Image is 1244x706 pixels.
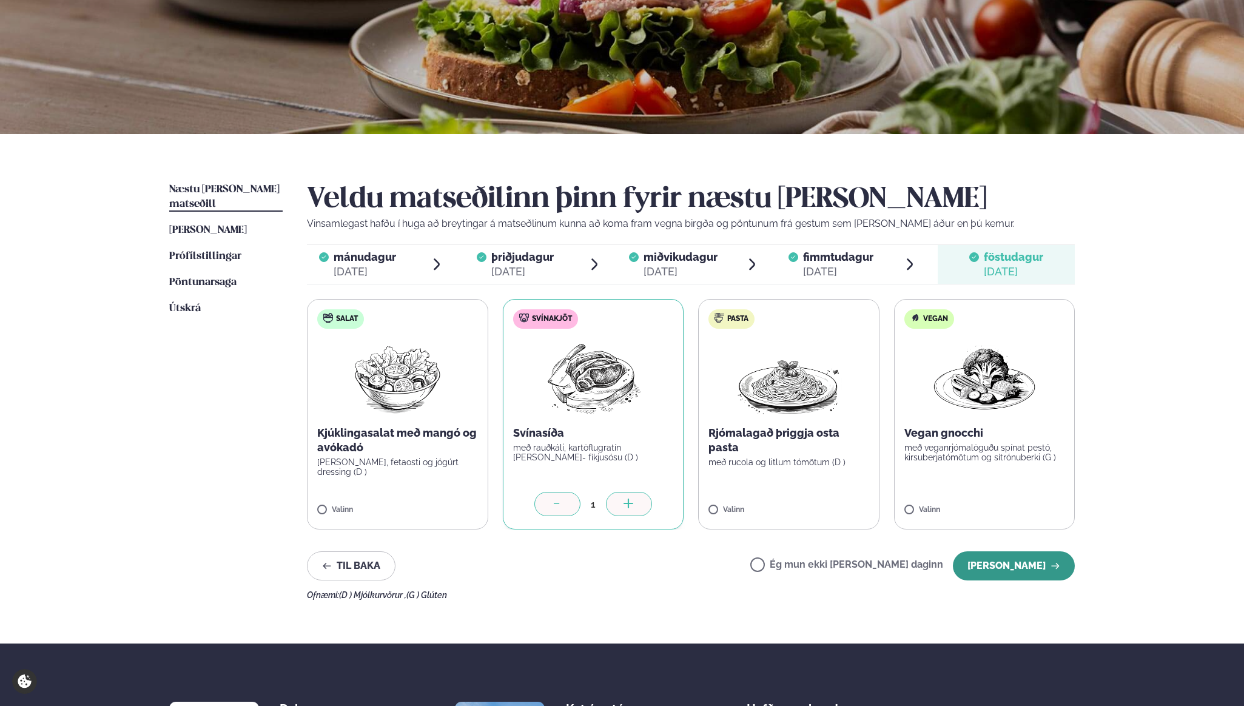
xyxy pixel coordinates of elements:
p: Vinsamlegast hafðu í huga að breytingar á matseðlinum kunna að koma fram vegna birgða og pöntunum... [307,217,1075,231]
span: miðvikudagur [644,250,718,263]
span: [PERSON_NAME] [169,225,247,235]
a: Pöntunarsaga [169,275,237,290]
img: Salad.png [344,338,451,416]
div: [DATE] [803,264,873,279]
img: Spagetti.png [735,338,842,416]
button: Til baka [307,551,395,580]
span: Vegan [923,314,948,324]
p: [PERSON_NAME], fetaosti og jógúrt dressing (D ) [317,457,478,477]
div: Ofnæmi: [307,590,1075,600]
span: (G ) Glúten [406,590,447,600]
span: þriðjudagur [491,250,554,263]
a: Útskrá [169,301,201,316]
a: Cookie settings [12,669,37,694]
a: [PERSON_NAME] [169,223,247,238]
img: pasta.svg [714,313,724,323]
h2: Veldu matseðilinn þinn fyrir næstu [PERSON_NAME] [307,183,1075,217]
span: Prófílstillingar [169,251,241,261]
span: (D ) Mjólkurvörur , [339,590,406,600]
span: mánudagur [334,250,396,263]
a: Næstu [PERSON_NAME] matseðill [169,183,283,212]
span: Pasta [727,314,748,324]
img: pork.svg [519,313,529,323]
span: Útskrá [169,303,201,314]
p: Svínasíða [513,426,674,440]
p: með rauðkáli, kartöflugratín [PERSON_NAME]- fíkjusósu (D ) [513,443,674,462]
div: 1 [580,497,606,511]
img: Vegan.png [931,338,1038,416]
span: föstudagur [984,250,1043,263]
div: [DATE] [334,264,396,279]
div: [DATE] [491,264,554,279]
span: fimmtudagur [803,250,873,263]
span: Salat [336,314,358,324]
button: [PERSON_NAME] [953,551,1075,580]
img: salad.svg [323,313,333,323]
p: Rjómalagað þriggja osta pasta [708,426,869,455]
a: Prófílstillingar [169,249,241,264]
p: með veganrjómalöguðu spínat pestó, kirsuberjatómötum og sítrónuberki (G ) [904,443,1065,462]
span: Svínakjöt [532,314,572,324]
div: [DATE] [644,264,718,279]
img: Pork-Meat.png [539,338,647,416]
p: Kjúklingasalat með mangó og avókadó [317,426,478,455]
div: [DATE] [984,264,1043,279]
img: Vegan.svg [910,313,920,323]
span: Næstu [PERSON_NAME] matseðill [169,184,280,209]
p: með rucola og litlum tómötum (D ) [708,457,869,467]
span: Pöntunarsaga [169,277,237,287]
p: Vegan gnocchi [904,426,1065,440]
